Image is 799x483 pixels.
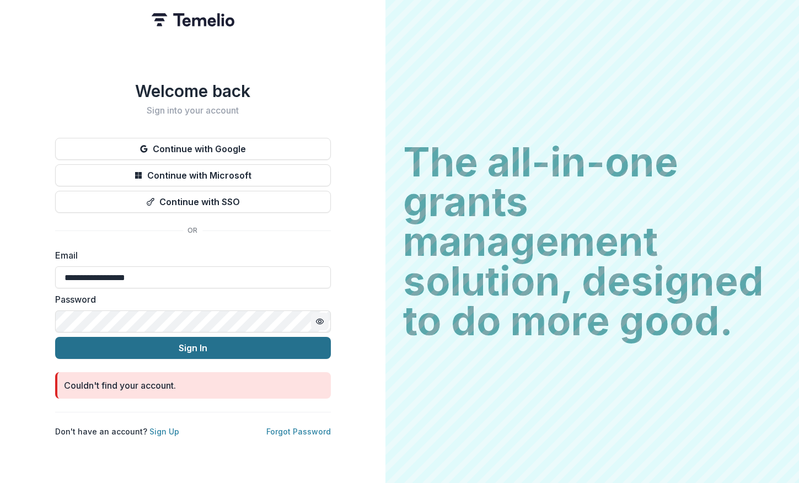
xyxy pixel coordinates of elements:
button: Continue with Google [55,138,331,160]
div: Couldn't find your account. [64,379,176,392]
p: Don't have an account? [55,426,179,437]
label: Email [55,249,324,262]
button: Continue with SSO [55,191,331,213]
h1: Welcome back [55,81,331,101]
a: Sign Up [149,427,179,436]
button: Continue with Microsoft [55,164,331,186]
button: Sign In [55,337,331,359]
button: Toggle password visibility [311,313,329,330]
img: Temelio [152,13,234,26]
h2: Sign into your account [55,105,331,116]
label: Password [55,293,324,306]
a: Forgot Password [266,427,331,436]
